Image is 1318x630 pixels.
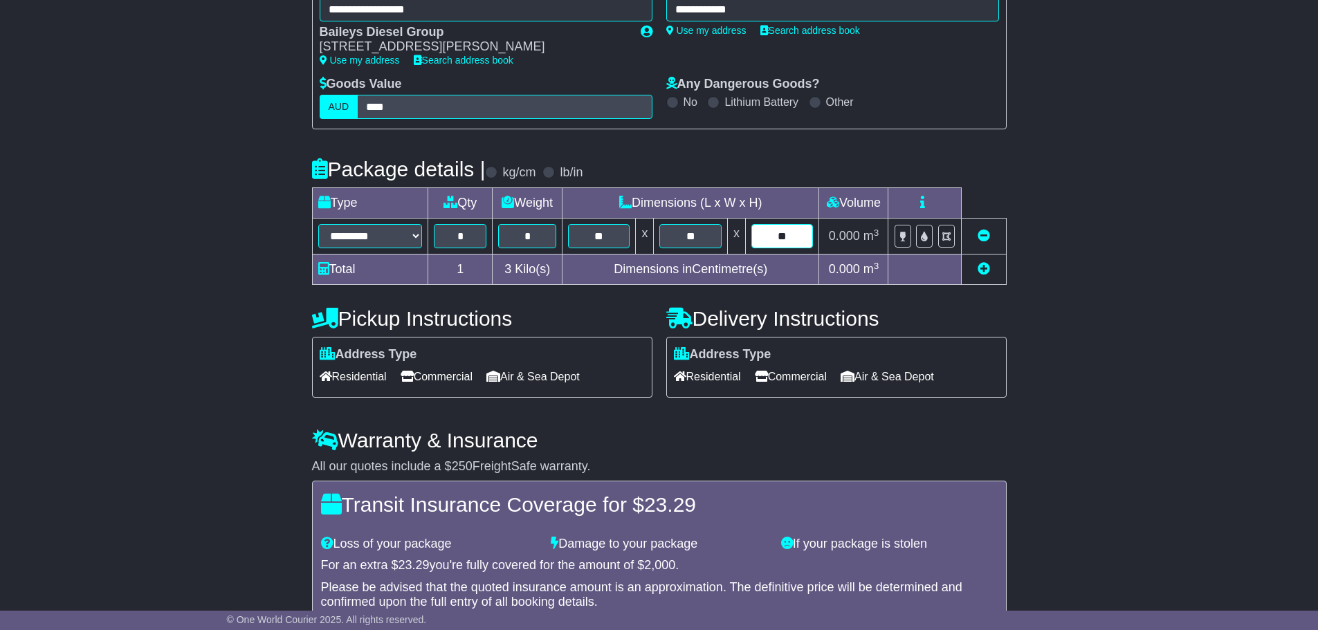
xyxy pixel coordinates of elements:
label: Any Dangerous Goods? [666,77,820,92]
span: 250 [452,459,473,473]
span: 0.000 [829,229,860,243]
label: Address Type [320,347,417,362]
td: 1 [428,254,493,285]
td: Type [312,188,428,219]
label: Lithium Battery [724,95,798,109]
label: Address Type [674,347,771,362]
span: 23.29 [399,558,430,572]
span: Residential [320,366,387,387]
td: Volume [819,188,888,219]
h4: Pickup Instructions [312,307,652,330]
span: Residential [674,366,741,387]
span: 3 [504,262,511,276]
td: x [727,219,745,254]
div: [STREET_ADDRESS][PERSON_NAME] [320,39,627,55]
span: 0.000 [829,262,860,276]
h4: Delivery Instructions [666,307,1007,330]
a: Use my address [320,55,400,66]
div: Loss of your package [314,537,544,552]
div: If your package is stolen [774,537,1005,552]
h4: Warranty & Insurance [312,429,1007,452]
a: Remove this item [978,229,990,243]
span: 23.29 [644,493,696,516]
h4: Package details | [312,158,486,180]
span: Commercial [755,366,827,387]
span: © One World Courier 2025. All rights reserved. [227,614,427,625]
a: Search address book [760,25,860,36]
td: x [636,219,654,254]
div: All our quotes include a $ FreightSafe warranty. [312,459,1007,474]
td: Weight [493,188,562,219]
a: Add new item [978,262,990,276]
a: Use my address [666,25,747,36]
span: Air & Sea Depot [841,366,934,387]
span: Air & Sea Depot [486,366,580,387]
span: m [863,229,879,243]
div: Please be advised that the quoted insurance amount is an approximation. The definitive price will... [321,580,998,610]
label: lb/in [560,165,583,180]
td: Kilo(s) [493,254,562,285]
span: Commercial [401,366,473,387]
label: kg/cm [502,165,536,180]
label: No [684,95,697,109]
label: Goods Value [320,77,402,92]
td: Dimensions (L x W x H) [562,188,819,219]
a: Search address book [414,55,513,66]
sup: 3 [874,228,879,238]
td: Total [312,254,428,285]
div: Baileys Diesel Group [320,25,627,40]
span: 2,000 [644,558,675,572]
td: Dimensions in Centimetre(s) [562,254,819,285]
td: Qty [428,188,493,219]
label: AUD [320,95,358,119]
div: For an extra $ you're fully covered for the amount of $ . [321,558,998,573]
div: Damage to your package [544,537,774,552]
sup: 3 [874,261,879,271]
label: Other [826,95,854,109]
h4: Transit Insurance Coverage for $ [321,493,998,516]
span: m [863,262,879,276]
